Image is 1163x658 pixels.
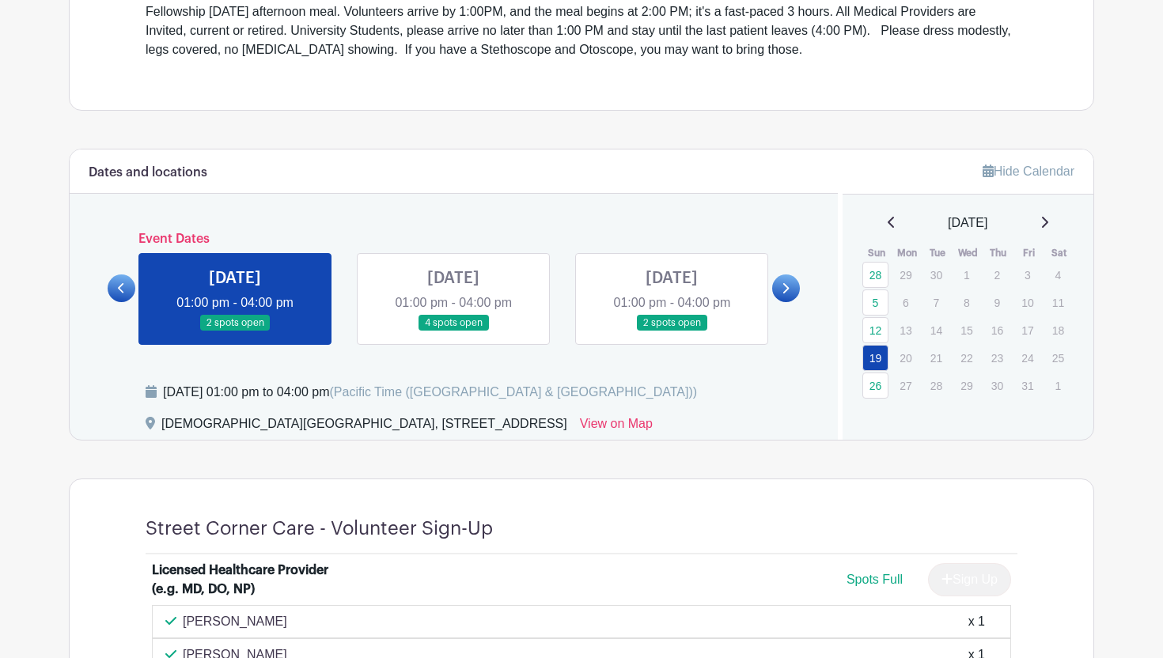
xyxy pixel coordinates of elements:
p: 1 [1045,373,1071,398]
p: 21 [923,346,949,370]
div: x 1 [968,612,985,631]
p: 4 [1045,263,1071,287]
p: 27 [892,373,919,398]
p: 6 [892,290,919,315]
th: Mon [892,245,922,261]
p: 8 [953,290,979,315]
div: Licensed Healthcare Provider (e.g. MD, DO, NP) [152,561,348,599]
p: 20 [892,346,919,370]
a: 26 [862,372,888,399]
p: 22 [953,346,979,370]
p: 30 [984,373,1010,398]
span: [DATE] [948,214,987,233]
p: 3 [1014,263,1040,287]
p: 13 [892,318,919,342]
p: 17 [1014,318,1040,342]
p: 10 [1014,290,1040,315]
th: Sat [1044,245,1075,261]
p: 25 [1045,346,1071,370]
span: Spots Full [847,573,903,586]
p: 2 [984,263,1010,287]
p: 31 [1014,373,1040,398]
p: 16 [984,318,1010,342]
th: Tue [922,245,953,261]
th: Sun [862,245,892,261]
p: [PERSON_NAME] [183,612,287,631]
p: 30 [923,263,949,287]
a: 19 [862,345,888,371]
a: 12 [862,317,888,343]
p: 1 [953,263,979,287]
h4: Street Corner Care - Volunteer Sign-Up [146,517,493,540]
p: 18 [1045,318,1071,342]
p: 29 [953,373,979,398]
div: [DEMOGRAPHIC_DATA][GEOGRAPHIC_DATA], [STREET_ADDRESS] [161,414,567,440]
h6: Dates and locations [89,165,207,180]
p: 14 [923,318,949,342]
div: [DATE] 01:00 pm to 04:00 pm [163,383,697,402]
p: 23 [984,346,1010,370]
p: 28 [923,373,949,398]
p: 9 [984,290,1010,315]
p: 15 [953,318,979,342]
p: 11 [1045,290,1071,315]
span: (Pacific Time ([GEOGRAPHIC_DATA] & [GEOGRAPHIC_DATA])) [329,385,697,399]
th: Fri [1013,245,1044,261]
p: 7 [923,290,949,315]
th: Wed [953,245,983,261]
a: View on Map [580,414,653,440]
a: Hide Calendar [983,164,1074,178]
a: 5 [862,289,888,316]
th: Thu [983,245,1014,261]
h6: Event Dates [135,232,772,247]
p: 24 [1014,346,1040,370]
p: 29 [892,263,919,287]
a: 28 [862,262,888,288]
